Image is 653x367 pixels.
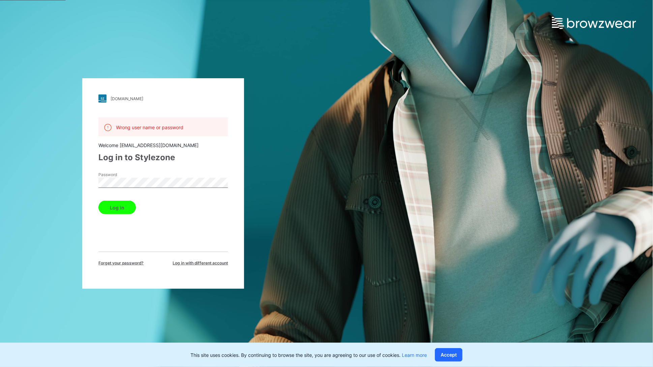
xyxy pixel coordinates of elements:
div: [DOMAIN_NAME] [111,96,143,101]
span: Log in with different account [173,260,228,266]
p: This site uses cookies. By continuing to browse the site, you are agreeing to our use of cookies. [190,351,427,359]
div: Log in to Stylezone [98,151,228,164]
img: stylezone-logo.562084cfcfab977791bfbf7441f1a819.svg [98,94,107,103]
button: Log in [98,201,136,214]
label: Password [98,172,146,178]
div: Welcome [EMAIL_ADDRESS][DOMAIN_NAME] [98,142,228,149]
span: Forget your password? [98,260,144,266]
p: Wrong user name or password [116,124,183,131]
img: browzwear-logo.e42bd6dac1945053ebaf764b6aa21510.svg [552,17,636,29]
button: Accept [435,348,463,362]
a: Learn more [402,352,427,358]
a: [DOMAIN_NAME] [98,94,228,103]
img: alert.76a3ded3c87c6ed799a365e1fca291d4.svg [104,123,112,132]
